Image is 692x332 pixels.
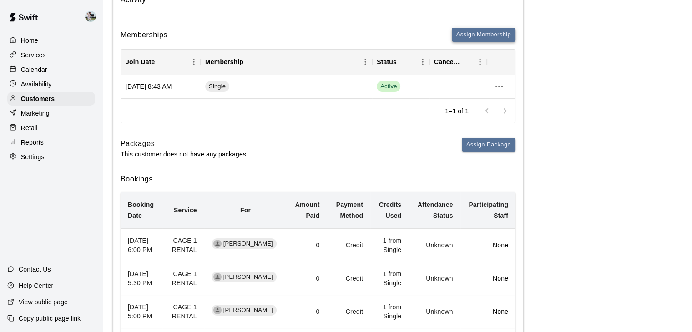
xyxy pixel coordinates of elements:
[7,48,95,62] a: Services
[162,262,204,295] td: CAGE 1 RENTAL
[121,29,167,41] h6: Memberships
[21,152,45,161] p: Settings
[21,36,38,45] p: Home
[377,82,400,91] span: Active
[21,65,47,74] p: Calendar
[19,314,81,323] p: Copy public page link
[7,63,95,76] a: Calendar
[220,273,277,282] span: [PERSON_NAME]
[213,306,222,314] div: Colton Yack
[327,295,370,328] td: Credit
[243,55,256,68] button: Sort
[19,281,53,290] p: Help Center
[21,94,55,103] p: Customers
[220,240,277,248] span: [PERSON_NAME]
[155,55,167,68] button: Sort
[126,49,155,75] div: Join Date
[372,49,429,75] div: Status
[83,7,102,25] div: Matt Hill
[469,201,508,219] b: Participating Staff
[121,173,515,185] h6: Bookings
[7,92,95,106] a: Customers
[295,201,320,219] b: Amount Paid
[377,81,400,92] span: Active
[429,49,487,75] div: Cancel Date
[162,229,204,262] td: CAGE 1 RENTAL
[21,50,46,60] p: Services
[359,55,372,69] button: Menu
[121,49,201,75] div: Join Date
[409,229,460,262] td: Unknown
[370,295,409,328] td: 1 from Single
[468,307,509,316] p: None
[213,273,222,281] div: Colton Yack
[397,55,409,68] button: Sort
[213,240,222,248] div: Colton Yack
[21,123,38,132] p: Retail
[491,79,507,94] button: more actions
[121,262,162,295] th: [DATE] 5:30 PM
[21,80,52,89] p: Availability
[409,295,460,328] td: Unknown
[462,138,515,152] button: Assign Package
[287,262,327,295] td: 0
[21,109,50,118] p: Marketing
[7,136,95,149] a: Reports
[220,306,277,315] span: [PERSON_NAME]
[7,121,95,135] a: Retail
[327,262,370,295] td: Credit
[418,201,453,219] b: Attendance Status
[162,295,204,328] td: CAGE 1 RENTAL
[19,265,51,274] p: Contact Us
[201,49,372,75] div: Membership
[174,206,197,214] b: Service
[205,81,232,92] a: Single
[121,138,248,150] h6: Packages
[7,150,95,164] a: Settings
[205,82,229,91] span: Single
[7,106,95,120] a: Marketing
[452,28,515,42] button: Assign Membership
[121,229,162,262] th: [DATE] 6:00 PM
[121,295,162,328] th: [DATE] 5:00 PM
[205,49,243,75] div: Membership
[327,229,370,262] td: Credit
[19,297,68,307] p: View public page
[409,262,460,295] td: Unknown
[121,150,248,159] p: This customer does not have any packages.
[473,55,487,69] button: Menu
[128,201,154,219] b: Booking Date
[468,274,509,283] p: None
[7,34,95,47] a: Home
[377,49,397,75] div: Status
[434,49,460,75] div: Cancel Date
[336,201,363,219] b: Payment Method
[187,55,201,69] button: Menu
[7,77,95,91] a: Availability
[240,206,251,214] b: For
[21,138,44,147] p: Reports
[416,55,429,69] button: Menu
[468,241,509,250] p: None
[460,55,473,68] button: Sort
[287,295,327,328] td: 0
[370,229,409,262] td: 1 from Single
[370,262,409,295] td: 1 from Single
[287,229,327,262] td: 0
[379,201,401,219] b: Credits Used
[85,11,96,22] img: Matt Hill
[445,106,469,116] p: 1–1 of 1
[121,75,201,99] div: [DATE] 8:43 AM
